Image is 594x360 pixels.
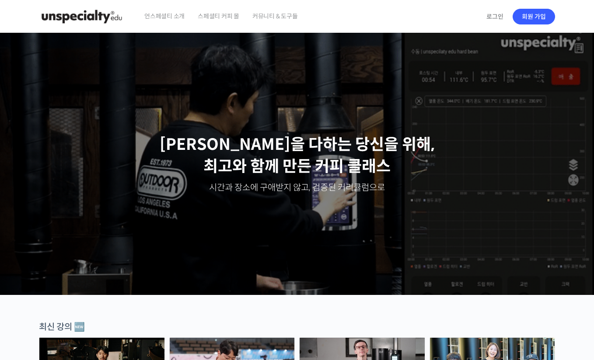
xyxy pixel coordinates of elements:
[481,7,509,27] a: 로그인
[39,321,555,333] div: 최신 강의 🆕
[9,182,585,194] p: 시간과 장소에 구애받지 않고, 검증된 커리큘럼으로
[513,9,555,24] a: 회원 가입
[9,134,585,178] p: [PERSON_NAME]을 다하는 당신을 위해, 최고와 함께 만든 커피 클래스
